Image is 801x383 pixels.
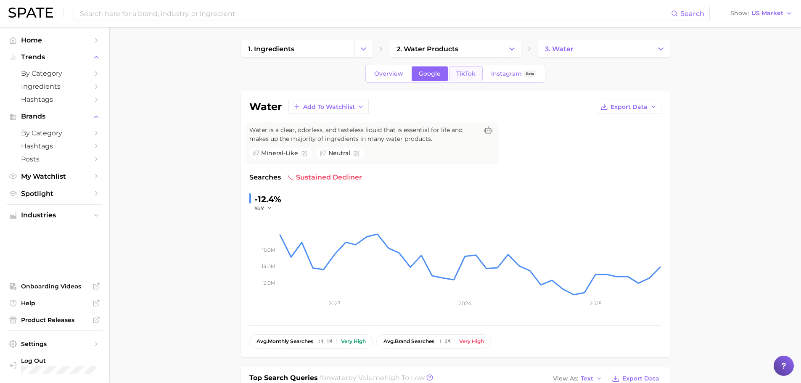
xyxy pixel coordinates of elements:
[249,126,478,143] span: Water is a clear, odorless, and tasteless liquid that is essential for life and makes up the majo...
[241,40,354,57] a: 1. ingredients
[256,338,268,344] abbr: average
[262,247,275,253] tspan: 16.0m
[383,338,434,344] span: brand searches
[262,263,275,269] tspan: 14.0m
[21,129,88,137] span: by Category
[652,40,670,57] button: Change Category
[7,153,103,166] a: Posts
[589,300,601,306] tspan: 2025
[328,300,341,306] tspan: 2023
[21,190,88,198] span: Spotlight
[376,334,491,349] button: avg.brand searches1.6mVery high
[545,45,574,53] span: 3. water
[484,66,544,81] a: InstagramBeta
[7,338,103,350] a: Settings
[7,110,103,123] button: Brands
[21,172,88,180] span: My Watchlist
[419,70,441,77] span: Google
[21,95,88,103] span: Hashtags
[7,80,103,93] a: Ingredients
[389,40,503,57] a: 2. water products
[303,103,355,111] span: Add to Watchlist
[21,82,88,90] span: Ingredients
[538,40,651,57] a: 3. water
[622,375,659,382] span: Export Data
[596,100,661,114] button: Export Data
[288,100,369,114] button: Add to Watchlist
[439,338,450,344] span: 1.6m
[397,45,458,53] span: 2. water products
[7,140,103,153] a: Hashtags
[374,70,403,77] span: Overview
[262,279,275,285] tspan: 12.0m
[412,66,448,81] a: Google
[21,211,88,219] span: Industries
[456,70,476,77] span: TikTok
[21,36,88,44] span: Home
[21,283,88,290] span: Onboarding Videos
[7,280,103,293] a: Onboarding Videos
[7,67,103,80] a: by Category
[367,66,410,81] a: Overview
[249,334,373,349] button: avg.monthly searches14.1mVery high
[449,66,483,81] a: TikTok
[459,338,484,344] div: Very high
[728,8,795,19] button: ShowUS Market
[553,376,578,381] span: View As
[21,142,88,150] span: Hashtags
[21,155,88,163] span: Posts
[7,187,103,200] a: Spotlight
[288,174,294,181] img: sustained decliner
[7,170,103,183] a: My Watchlist
[21,357,104,365] span: Log Out
[21,113,88,120] span: Brands
[581,376,593,381] span: Text
[7,297,103,309] a: Help
[7,314,103,326] a: Product Releases
[248,45,294,53] span: 1. ingredients
[254,193,281,206] div: -12.4%
[8,8,53,18] img: SPATE
[7,209,103,222] button: Industries
[261,149,298,158] span: mineral-like
[249,102,282,112] h1: water
[7,34,103,47] a: Home
[526,70,534,77] span: Beta
[503,40,521,57] button: Change Category
[256,338,313,344] span: monthly searches
[7,93,103,106] a: Hashtags
[21,316,88,324] span: Product Releases
[329,374,348,382] span: water
[328,149,350,158] span: neutral
[21,340,88,348] span: Settings
[458,300,471,306] tspan: 2024
[354,151,360,156] button: Flag as miscategorized or irrelevant
[317,338,332,344] span: 14.1m
[21,53,88,61] span: Trends
[730,11,749,16] span: Show
[249,172,281,182] span: Searches
[383,338,395,344] abbr: average
[79,6,671,21] input: Search here for a brand, industry, or ingredient
[7,354,103,376] a: Log out. Currently logged in with e-mail thomas.just@givaudan.com.
[7,51,103,63] button: Trends
[254,205,264,212] span: YoY
[288,172,362,182] span: sustained decliner
[611,103,648,111] span: Export Data
[21,299,88,307] span: Help
[384,374,425,382] span: high to low
[341,338,366,344] div: Very high
[354,40,373,57] button: Change Category
[301,151,307,156] button: Flag as miscategorized or irrelevant
[254,205,272,212] button: YoY
[680,10,704,18] span: Search
[21,69,88,77] span: by Category
[491,70,522,77] span: Instagram
[7,127,103,140] a: by Category
[751,11,783,16] span: US Market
